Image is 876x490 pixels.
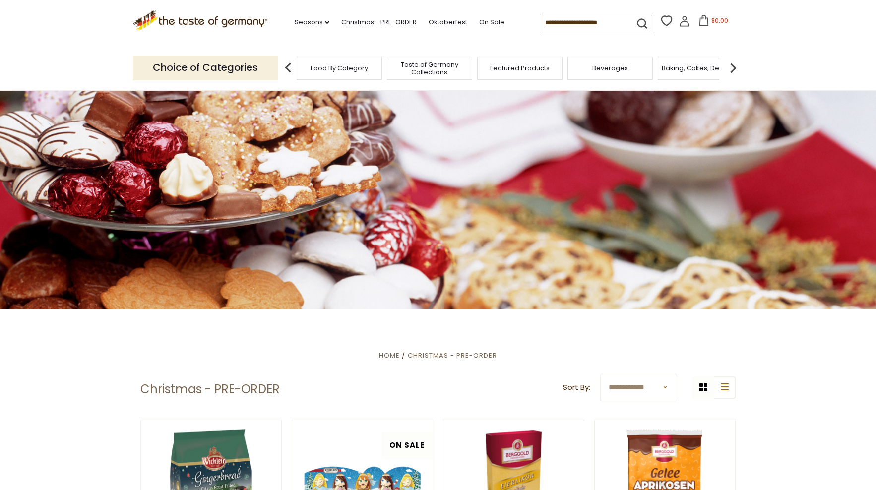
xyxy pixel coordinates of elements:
[662,64,739,72] a: Baking, Cakes, Desserts
[592,64,628,72] a: Beverages
[311,64,368,72] a: Food By Category
[295,17,329,28] a: Seasons
[379,351,400,360] a: Home
[711,16,728,25] span: $0.00
[408,351,497,360] a: Christmas - PRE-ORDER
[341,17,417,28] a: Christmas - PRE-ORDER
[563,381,590,394] label: Sort By:
[133,56,278,80] p: Choice of Categories
[723,58,743,78] img: next arrow
[490,64,550,72] a: Featured Products
[278,58,298,78] img: previous arrow
[429,17,467,28] a: Oktoberfest
[692,15,734,30] button: $0.00
[479,17,504,28] a: On Sale
[390,61,469,76] a: Taste of Germany Collections
[140,382,280,397] h1: Christmas - PRE-ORDER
